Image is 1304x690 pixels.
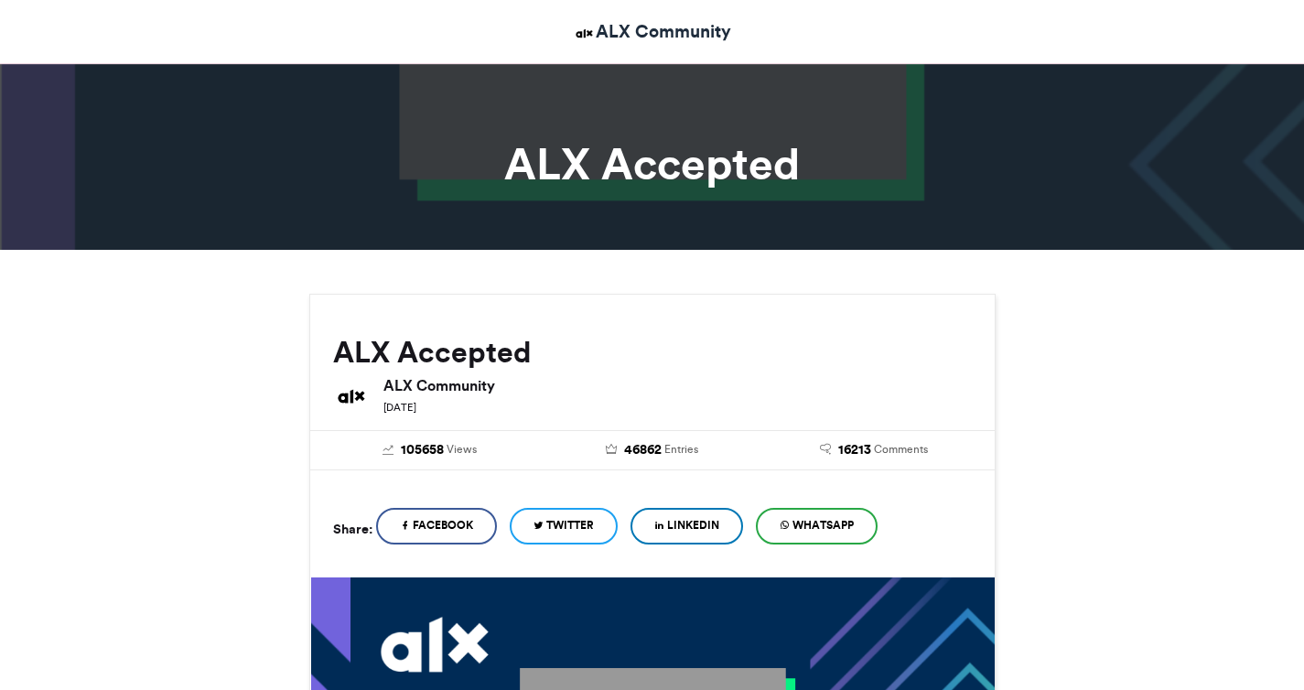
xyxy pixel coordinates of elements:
small: [DATE] [383,401,416,414]
h6: ALX Community [383,378,972,393]
span: 46862 [624,440,662,460]
h1: ALX Accepted [145,142,1160,186]
span: Comments [874,441,928,458]
img: ALX Community [573,22,596,45]
a: ALX Community [573,18,731,45]
a: Twitter [510,508,618,544]
a: 105658 Views [333,440,528,460]
a: LinkedIn [630,508,743,544]
span: Facebook [413,517,473,534]
span: Views [447,441,477,458]
span: 105658 [401,440,444,460]
a: WhatsApp [756,508,878,544]
h2: ALX Accepted [333,336,972,369]
a: 46862 Entries [555,440,749,460]
h5: Share: [333,517,372,541]
span: Twitter [546,517,594,534]
span: WhatsApp [792,517,854,534]
a: Facebook [376,508,497,544]
span: 16213 [838,440,871,460]
img: ALX Community [333,378,370,415]
span: Entries [664,441,698,458]
span: LinkedIn [667,517,719,534]
a: 16213 Comments [777,440,972,460]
